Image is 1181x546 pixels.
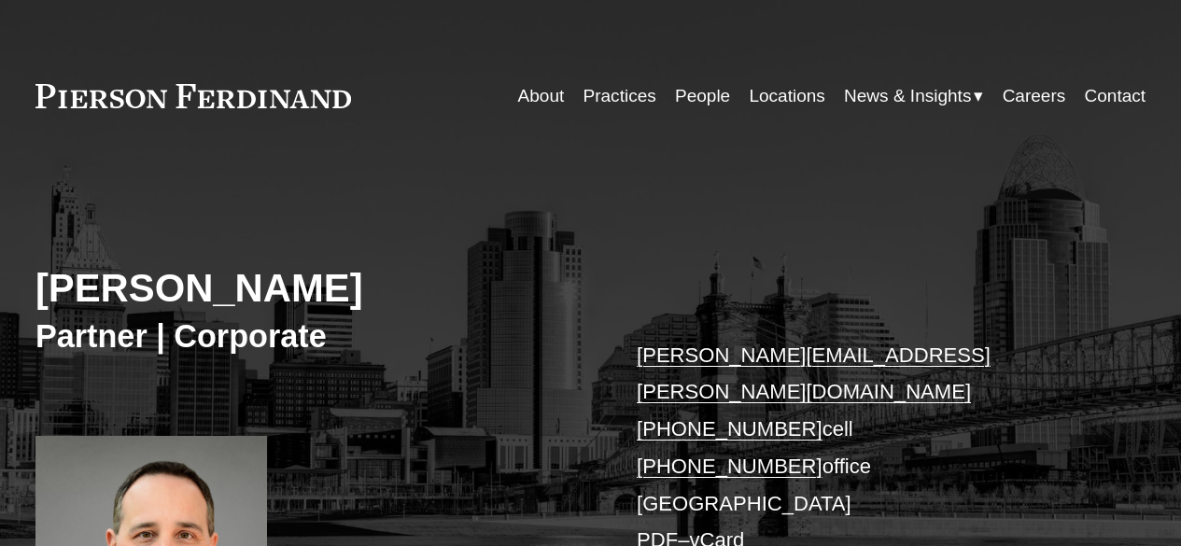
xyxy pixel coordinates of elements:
[35,316,591,356] h3: Partner | Corporate
[844,78,983,114] a: folder dropdown
[637,455,822,478] a: [PHONE_NUMBER]
[749,78,824,114] a: Locations
[518,78,565,114] a: About
[1085,78,1146,114] a: Contact
[675,78,730,114] a: People
[583,78,656,114] a: Practices
[844,80,971,112] span: News & Insights
[637,343,991,404] a: [PERSON_NAME][EMAIL_ADDRESS][PERSON_NAME][DOMAIN_NAME]
[1003,78,1066,114] a: Careers
[35,265,591,313] h2: [PERSON_NAME]
[637,417,822,441] a: [PHONE_NUMBER]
